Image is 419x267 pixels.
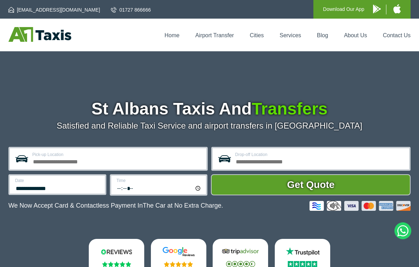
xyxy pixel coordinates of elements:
img: A1 Taxis iPhone App [393,4,401,13]
img: Credit And Debit Cards [310,201,411,211]
span: Transfers [252,99,327,118]
a: About Us [344,32,367,38]
p: Satisfied and Reliable Taxi Service and airport transfers in [GEOGRAPHIC_DATA] [8,121,411,131]
p: We Now Accept Card & Contactless Payment In [8,202,223,209]
img: Stars [164,261,193,267]
img: A1 Taxis St Albans LTD [8,27,71,42]
a: [EMAIL_ADDRESS][DOMAIN_NAME] [8,6,100,13]
label: Date [15,178,101,183]
h1: St Albans Taxis And [8,100,411,117]
a: Blog [317,32,328,38]
a: 01727 866666 [111,6,151,13]
p: Download Our App [323,5,365,14]
img: Tripadvisor [220,247,260,257]
a: Airport Transfer [195,32,234,38]
a: Contact Us [383,32,411,38]
label: Time [117,178,202,183]
img: Reviews.io [97,247,137,257]
label: Drop-off Location [235,152,405,157]
span: The Car at No Extra Charge. [143,202,223,209]
a: Cities [250,32,264,38]
a: Home [165,32,180,38]
img: A1 Taxis Android App [373,5,381,13]
img: Stars [102,261,131,267]
img: Google [159,247,199,257]
img: Stars [226,261,255,267]
label: Pick-up Location [32,152,202,157]
button: Get Quote [211,174,411,195]
img: Trustpilot [282,247,322,257]
a: Services [280,32,301,38]
img: Stars [288,261,317,267]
